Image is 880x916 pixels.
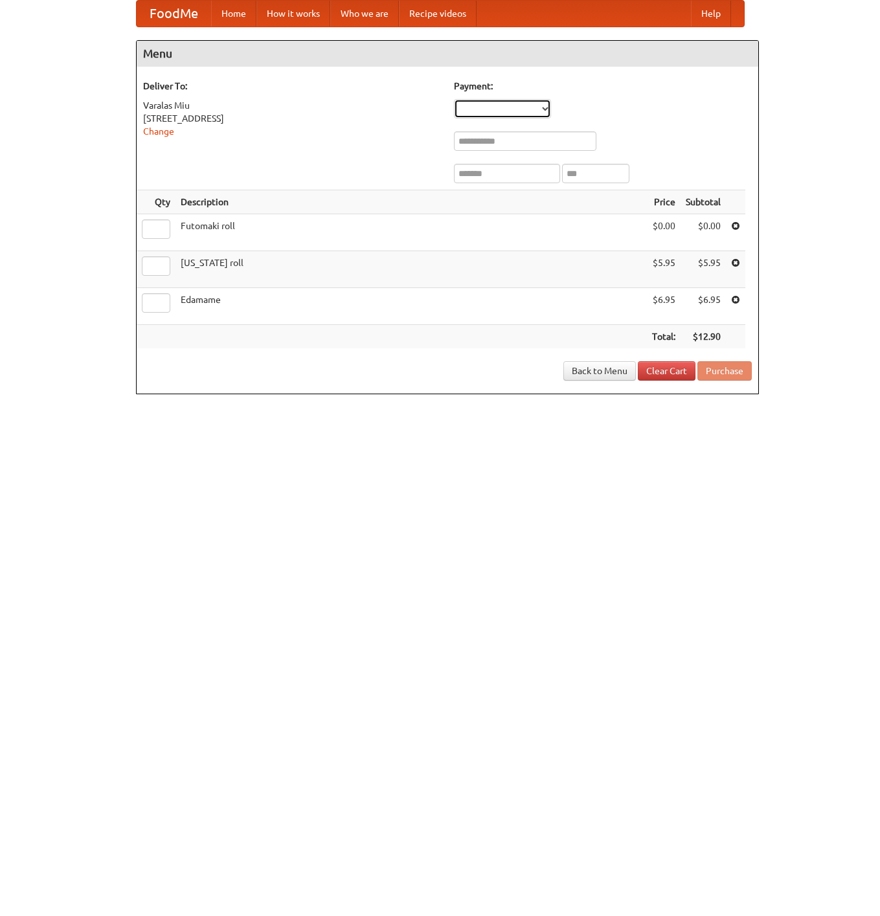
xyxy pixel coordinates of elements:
th: Subtotal [681,190,726,214]
td: $6.95 [647,288,681,325]
td: $5.95 [681,251,726,288]
a: Back to Menu [563,361,636,381]
th: Qty [137,190,175,214]
th: $12.90 [681,325,726,349]
a: FoodMe [137,1,211,27]
a: Change [143,126,174,137]
td: $0.00 [681,214,726,251]
td: $5.95 [647,251,681,288]
a: Help [691,1,731,27]
td: $0.00 [647,214,681,251]
div: [STREET_ADDRESS] [143,112,441,125]
th: Total: [647,325,681,349]
h4: Menu [137,41,758,67]
td: $6.95 [681,288,726,325]
a: How it works [256,1,330,27]
h5: Deliver To: [143,80,441,93]
h5: Payment: [454,80,752,93]
th: Description [175,190,647,214]
a: Recipe videos [399,1,477,27]
button: Purchase [697,361,752,381]
td: [US_STATE] roll [175,251,647,288]
a: Home [211,1,256,27]
a: Who we are [330,1,399,27]
a: Clear Cart [638,361,695,381]
div: Varalas Miu [143,99,441,112]
th: Price [647,190,681,214]
td: Futomaki roll [175,214,647,251]
td: Edamame [175,288,647,325]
